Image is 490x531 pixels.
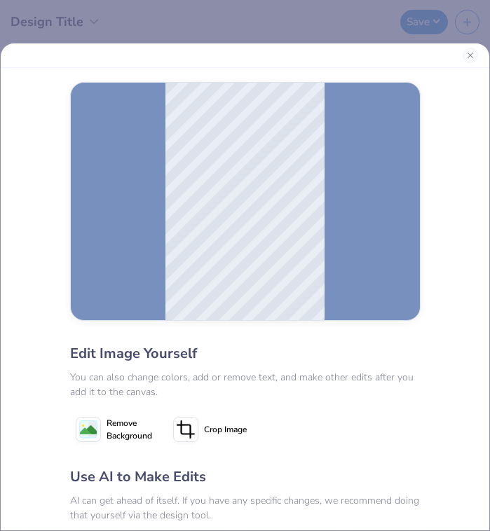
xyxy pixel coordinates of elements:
[463,48,478,63] button: Close
[70,343,421,364] div: Edit Image Yourself
[70,467,421,488] div: Use AI to Make Edits
[107,417,152,442] span: Remove Background
[204,423,247,436] span: Crop Image
[70,370,421,399] div: You can also change colors, add or remove text, and make other edits after you add it to the canvas.
[70,493,421,523] div: AI can get ahead of itself. If you have any specific changes, we recommend doing that yourself vi...
[70,412,158,447] button: Remove Background
[168,412,255,447] button: Crop Image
